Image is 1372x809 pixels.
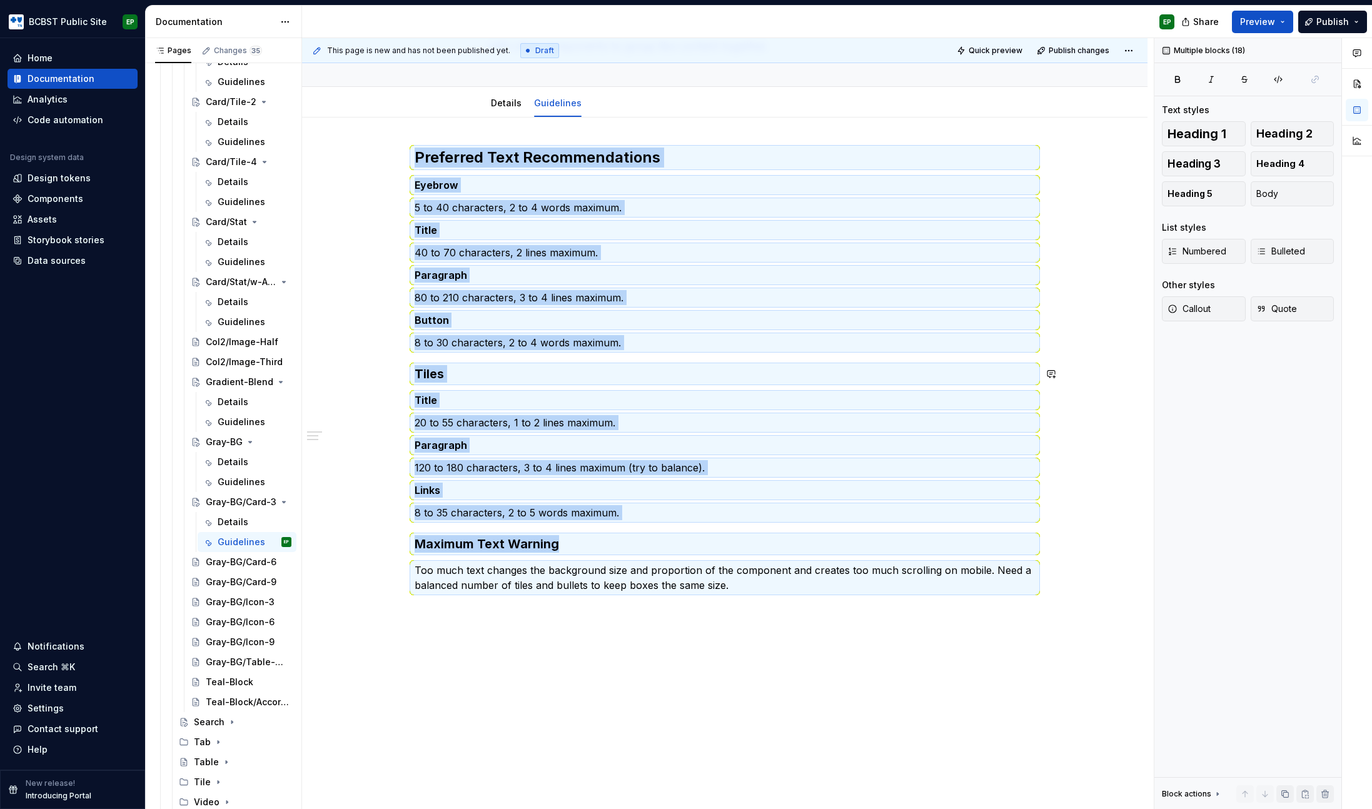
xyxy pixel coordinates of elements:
[186,592,296,612] a: Gray-BG/Icon-3
[186,572,296,592] a: Gray-BG/Card-9
[28,640,84,653] div: Notifications
[186,672,296,692] a: Teal-Block
[218,316,265,328] div: Guidelines
[969,46,1022,56] span: Quick preview
[218,396,248,408] div: Details
[29,16,107,28] div: BCBST Public Site
[1298,11,1367,33] button: Publish
[1175,11,1227,33] button: Share
[1251,121,1334,146] button: Heading 2
[415,535,1035,553] h3: Maximum Text Warning
[198,512,296,532] a: Details
[198,252,296,272] a: Guidelines
[206,656,289,668] div: Gray-BG/Table-Overlay
[198,112,296,132] a: Details
[535,46,554,56] span: Draft
[1163,17,1171,27] div: EP
[174,772,296,792] div: Tile
[8,698,138,718] a: Settings
[8,89,138,109] a: Analytics
[1162,151,1246,176] button: Heading 3
[198,72,296,92] a: Guidelines
[1162,221,1206,234] div: List styles
[8,657,138,677] button: Search ⌘K
[206,216,247,228] div: Card/Stat
[486,89,527,116] div: Details
[1251,239,1334,264] button: Bulleted
[415,415,1035,430] p: 20 to 55 characters, 1 to 2 lines maximum.
[28,234,104,246] div: Storybook stories
[155,46,191,56] div: Pages
[1049,46,1109,56] span: Publish changes
[28,52,53,64] div: Home
[1256,188,1278,200] span: Body
[186,432,296,452] a: Gray-BG
[174,712,296,732] a: Search
[250,46,262,56] span: 35
[218,456,248,468] div: Details
[1162,279,1215,291] div: Other styles
[186,212,296,232] a: Card/Stat
[174,732,296,752] div: Tab
[174,752,296,772] a: Table
[415,269,467,281] strong: Paragraph
[1251,296,1334,321] button: Quote
[415,439,467,451] strong: Paragraph
[1162,181,1246,206] button: Heading 5
[28,172,91,184] div: Design tokens
[491,98,522,108] a: Details
[186,552,296,572] a: Gray-BG/Card-6
[218,136,265,148] div: Guidelines
[28,743,48,756] div: Help
[206,576,276,588] div: Gray-BG/Card-9
[8,740,138,760] button: Help
[218,256,265,268] div: Guidelines
[218,116,248,128] div: Details
[206,696,289,708] div: Teal-Block/Accordion
[28,681,76,694] div: Invite team
[1232,11,1293,33] button: Preview
[1168,128,1226,140] span: Heading 1
[28,702,64,715] div: Settings
[415,335,1035,350] p: 8 to 30 characters, 2 to 4 words maximum.
[28,93,68,106] div: Analytics
[194,716,224,728] div: Search
[415,365,1035,383] h3: Tiles
[8,230,138,250] a: Storybook stories
[206,276,276,288] div: Card/Stat/w-Accordions
[1240,16,1275,28] span: Preview
[218,476,265,488] div: Guidelines
[218,236,248,248] div: Details
[198,312,296,332] a: Guidelines
[198,292,296,312] a: Details
[1162,104,1209,116] div: Text styles
[194,756,219,768] div: Table
[186,612,296,632] a: Gray-BG/Icon-6
[1256,158,1304,170] span: Heading 4
[8,69,138,89] a: Documentation
[8,678,138,698] a: Invite team
[194,736,211,748] div: Tab
[214,46,262,56] div: Changes
[1256,128,1313,140] span: Heading 2
[415,394,437,406] strong: Title
[1033,42,1115,59] button: Publish changes
[206,156,257,168] div: Card/Tile-4
[1168,158,1221,170] span: Heading 3
[198,392,296,412] a: Details
[206,376,273,388] div: Gradient-Blend
[194,796,219,808] div: Video
[8,251,138,271] a: Data sources
[186,152,296,172] a: Card/Tile-4
[218,196,265,208] div: Guidelines
[529,89,587,116] div: Guidelines
[415,179,458,191] strong: Eyebrow
[415,460,1035,475] p: 120 to 180 characters, 3 to 4 lines maximum (try to balance).
[415,484,440,496] strong: Links
[218,536,265,548] div: Guidelines
[206,616,275,628] div: Gray-BG/Icon-6
[1251,151,1334,176] button: Heading 4
[9,14,24,29] img: b44e7a6b-69a5-43df-ae42-963d7259159b.png
[26,791,91,801] p: Introducing Portal
[198,232,296,252] a: Details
